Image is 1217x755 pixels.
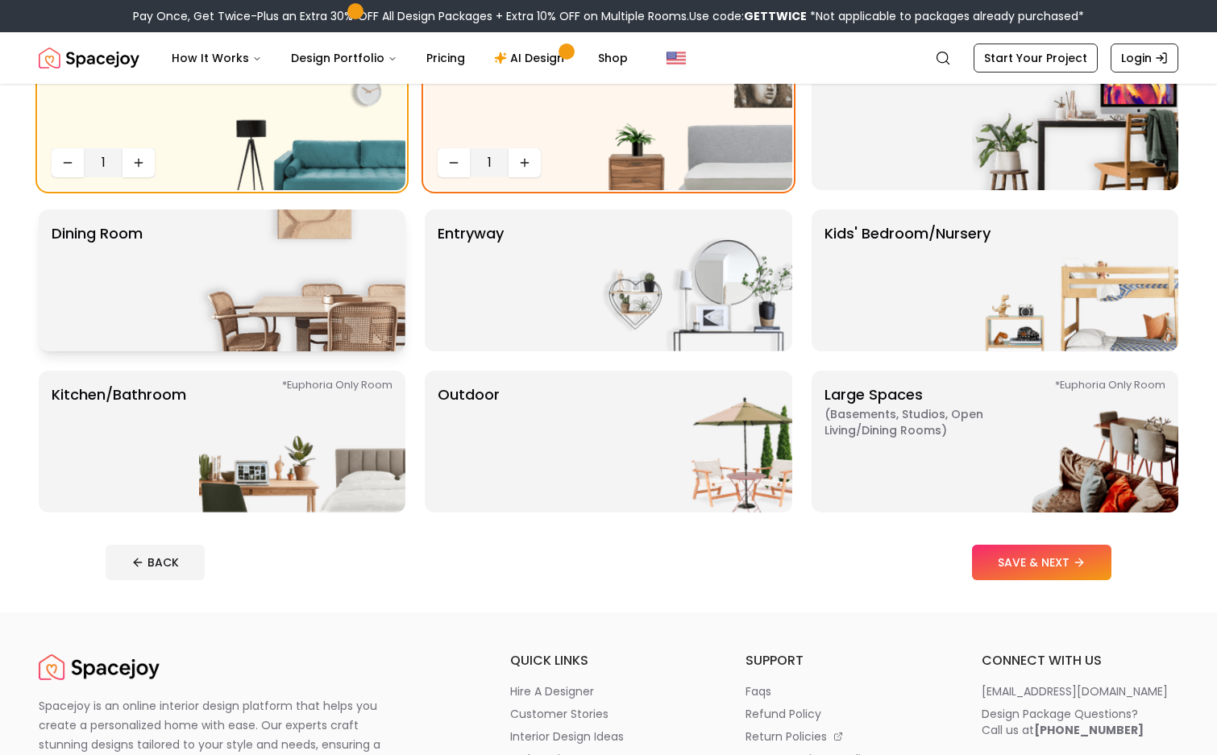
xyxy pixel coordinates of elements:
[824,406,1026,438] span: ( Basements, Studios, Open living/dining rooms )
[585,42,641,74] a: Shop
[746,706,821,722] p: refund policy
[278,42,410,74] button: Design Portfolio
[824,384,1026,500] p: Large Spaces
[39,651,160,683] img: Spacejoy Logo
[972,371,1178,512] img: Large Spaces *Euphoria Only
[972,545,1111,580] button: SAVE & NEXT
[586,371,792,512] img: Outdoor
[586,209,792,351] img: entryway
[824,222,991,338] p: Kids' Bedroom/Nursery
[438,61,505,142] p: Bedroom
[746,683,942,699] a: faqs
[52,384,186,500] p: Kitchen/Bathroom
[199,371,405,512] img: Kitchen/Bathroom *Euphoria Only
[586,48,792,190] img: Bedroom
[39,42,139,74] img: Spacejoy Logo
[972,48,1178,190] img: Office
[746,728,827,745] p: return policies
[438,148,470,177] button: Decrease quantity
[476,153,502,172] span: 1
[824,61,869,177] p: Office
[746,683,771,699] p: faqs
[52,222,143,338] p: Dining Room
[52,61,138,142] p: Living Room
[746,728,942,745] a: return policies
[972,209,1178,351] img: Kids' Bedroom/Nursery
[106,545,205,580] button: BACK
[159,42,275,74] button: How It Works
[39,42,139,74] a: Spacejoy
[982,706,1178,738] a: Design Package Questions?Call us at[PHONE_NUMBER]
[744,8,807,24] b: GETTWICE
[510,683,707,699] a: hire a designer
[52,148,84,177] button: Decrease quantity
[509,148,541,177] button: Increase quantity
[746,651,942,670] h6: support
[413,42,478,74] a: Pricing
[123,148,155,177] button: Increase quantity
[133,8,1084,24] div: Pay Once, Get Twice-Plus an Extra 30% OFF All Design Packages + Extra 10% OFF on Multiple Rooms.
[438,222,504,338] p: entryway
[438,384,500,500] p: Outdoor
[510,706,608,722] p: customer stories
[481,42,582,74] a: AI Design
[510,651,707,670] h6: quick links
[1111,44,1178,73] a: Login
[982,683,1168,699] p: [EMAIL_ADDRESS][DOMAIN_NAME]
[159,42,641,74] nav: Main
[510,728,624,745] p: interior design ideas
[982,651,1178,670] h6: connect with us
[982,683,1178,699] a: [EMAIL_ADDRESS][DOMAIN_NAME]
[510,728,707,745] a: interior design ideas
[689,8,807,24] span: Use code:
[39,651,160,683] a: Spacejoy
[974,44,1098,73] a: Start Your Project
[746,706,942,722] a: refund policy
[90,153,116,172] span: 1
[982,706,1144,738] div: Design Package Questions? Call us at
[199,48,405,190] img: Living Room
[510,683,594,699] p: hire a designer
[1034,722,1144,738] b: [PHONE_NUMBER]
[807,8,1084,24] span: *Not applicable to packages already purchased*
[199,209,405,351] img: Dining Room
[39,32,1178,84] nav: Global
[510,706,707,722] a: customer stories
[667,48,686,68] img: United States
